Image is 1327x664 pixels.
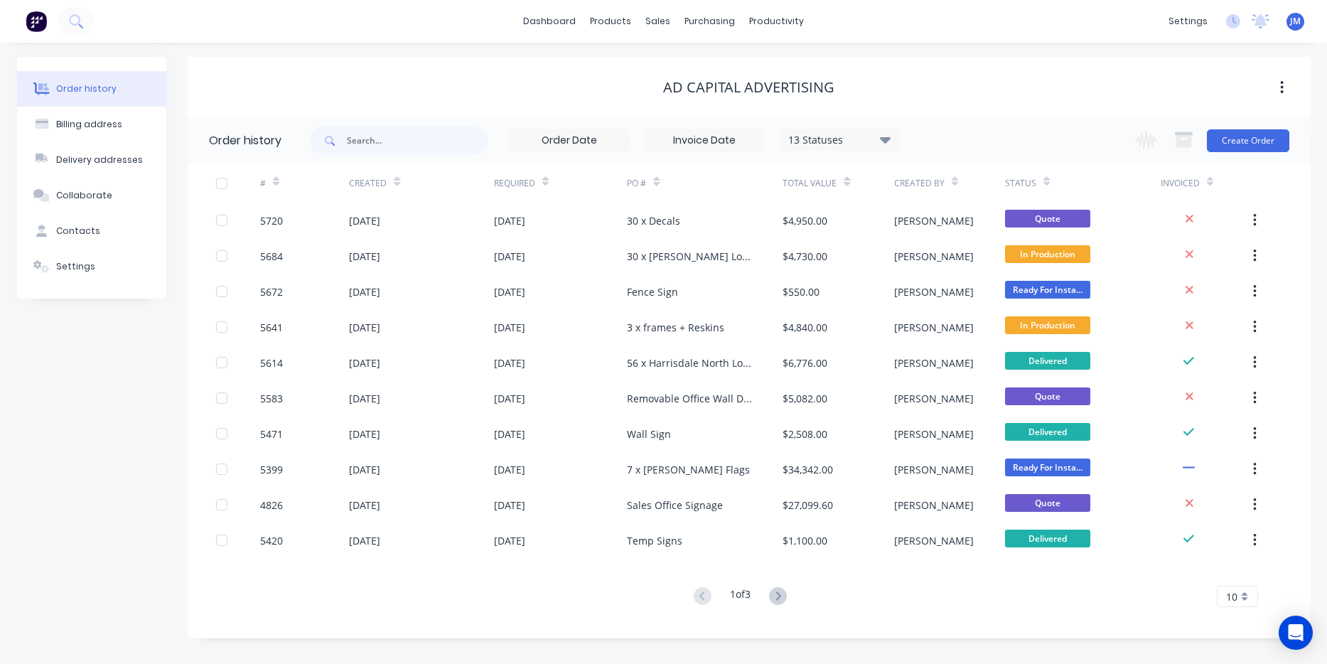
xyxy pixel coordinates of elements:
div: 5672 [260,284,283,299]
div: $6,776.00 [783,355,827,370]
div: productivity [742,11,811,32]
div: [DATE] [349,391,380,406]
div: [DATE] [494,320,525,335]
div: $1,100.00 [783,533,827,548]
div: [DATE] [494,533,525,548]
div: [DATE] [349,355,380,370]
div: $34,342.00 [783,462,833,477]
div: $2,508.00 [783,427,827,441]
div: [DATE] [494,462,525,477]
span: Quote [1005,494,1090,512]
div: Status [1005,177,1036,190]
div: Created [349,177,387,190]
div: 5420 [260,533,283,548]
div: # [260,164,349,203]
div: Order history [56,82,117,95]
div: 56 x Harrisdale North Lot Plates [627,355,754,370]
div: $5,082.00 [783,391,827,406]
div: [PERSON_NAME] [894,249,974,264]
div: Fence Sign [627,284,678,299]
div: sales [638,11,677,32]
div: [DATE] [494,284,525,299]
input: Order Date [510,130,629,151]
div: [DATE] [349,284,380,299]
div: 30 x Decals [627,213,680,228]
div: 5720 [260,213,283,228]
div: PO # [627,177,646,190]
div: Sales Office Signage [627,498,723,513]
button: Order history [17,71,166,107]
div: 5684 [260,249,283,264]
span: Ready For Insta... [1005,281,1090,299]
div: Invoiced [1161,164,1250,203]
div: Order history [209,132,281,149]
div: [PERSON_NAME] [894,391,974,406]
div: [DATE] [349,249,380,264]
div: 5641 [260,320,283,335]
div: Removable Office Wall Decals [627,391,754,406]
div: 5614 [260,355,283,370]
div: [DATE] [494,498,525,513]
span: Delivered [1005,423,1090,441]
button: Contacts [17,213,166,249]
div: 5471 [260,427,283,441]
span: JM [1290,15,1301,28]
input: Invoice Date [645,130,764,151]
div: [PERSON_NAME] [894,355,974,370]
button: Create Order [1207,129,1289,152]
div: $550.00 [783,284,820,299]
div: [DATE] [349,427,380,441]
div: [DATE] [349,533,380,548]
div: Total Value [783,164,893,203]
div: Created [349,164,493,203]
div: Temp Signs [627,533,682,548]
div: $4,730.00 [783,249,827,264]
div: Delivery addresses [56,154,143,166]
div: $27,099.60 [783,498,833,513]
div: 3 x frames + Reskins [627,320,724,335]
div: [PERSON_NAME] [894,427,974,441]
div: [PERSON_NAME] [894,462,974,477]
div: [DATE] [494,249,525,264]
div: Created By [894,177,945,190]
div: [DATE] [349,462,380,477]
div: [PERSON_NAME] [894,498,974,513]
div: $4,840.00 [783,320,827,335]
span: Delivered [1005,530,1090,547]
div: purchasing [677,11,742,32]
span: Quote [1005,210,1090,227]
span: In Production [1005,316,1090,334]
div: products [583,11,638,32]
span: In Production [1005,245,1090,263]
div: Open Intercom Messenger [1279,616,1313,650]
img: Factory [26,11,47,32]
div: 1 of 3 [730,587,751,607]
div: PO # [627,164,783,203]
div: 7 x [PERSON_NAME] Flags [627,462,750,477]
div: [PERSON_NAME] [894,284,974,299]
div: Settings [56,260,95,273]
span: Ready For Insta... [1005,459,1090,476]
div: [DATE] [494,391,525,406]
div: Collaborate [56,189,112,202]
div: Created By [894,164,1005,203]
button: Settings [17,249,166,284]
div: 4826 [260,498,283,513]
div: [PERSON_NAME] [894,320,974,335]
span: 10 [1226,589,1237,604]
div: $4,950.00 [783,213,827,228]
a: dashboard [516,11,583,32]
div: Total Value [783,177,837,190]
input: Search... [347,127,488,155]
div: 13 Statuses [780,132,899,148]
div: 5583 [260,391,283,406]
button: Collaborate [17,178,166,213]
div: Wall Sign [627,427,671,441]
div: 5399 [260,462,283,477]
div: Contacts [56,225,100,237]
button: Delivery addresses [17,142,166,178]
div: 30 x [PERSON_NAME] Lot Plates [627,249,754,264]
div: # [260,177,266,190]
div: [DATE] [494,355,525,370]
div: Ad Capital Advertising [663,79,834,96]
